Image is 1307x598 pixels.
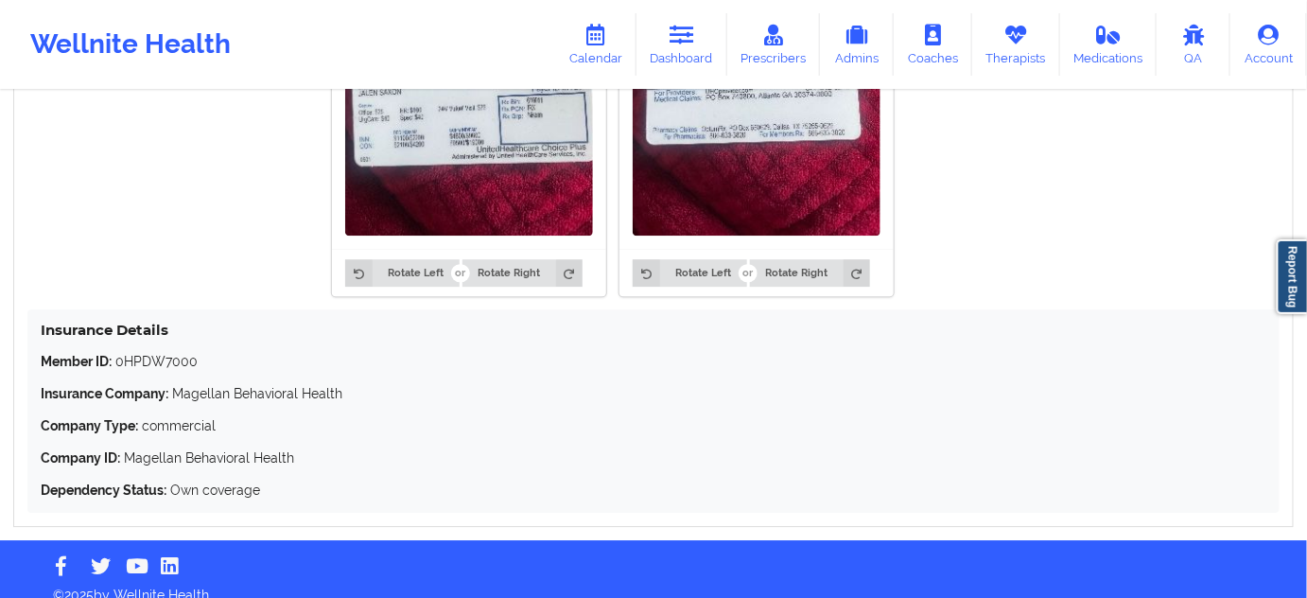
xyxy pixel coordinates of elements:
strong: Company Type: [41,418,138,433]
button: Rotate Right [750,259,870,286]
a: Report Bug [1277,239,1307,314]
p: Magellan Behavioral Health [41,384,1266,403]
p: commercial [41,416,1266,435]
a: Admins [820,13,894,76]
strong: Insurance Company: [41,386,168,401]
a: Dashboard [636,13,727,76]
a: Therapists [972,13,1060,76]
h4: Insurance Details [41,321,1266,339]
a: Coaches [894,13,972,76]
button: Rotate Left [633,259,746,286]
a: Calendar [555,13,636,76]
button: Rotate Right [462,259,583,286]
a: Prescribers [727,13,821,76]
p: Magellan Behavioral Health [41,448,1266,467]
p: Own coverage [41,481,1266,500]
strong: Dependency Status: [41,483,166,498]
a: Account [1230,13,1307,76]
strong: Company ID: [41,450,120,466]
a: Medications [1060,13,1158,76]
button: Rotate Left [345,259,459,286]
p: 0HPDW7000 [41,352,1266,371]
a: QA [1157,13,1230,76]
strong: Member ID: [41,354,112,369]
